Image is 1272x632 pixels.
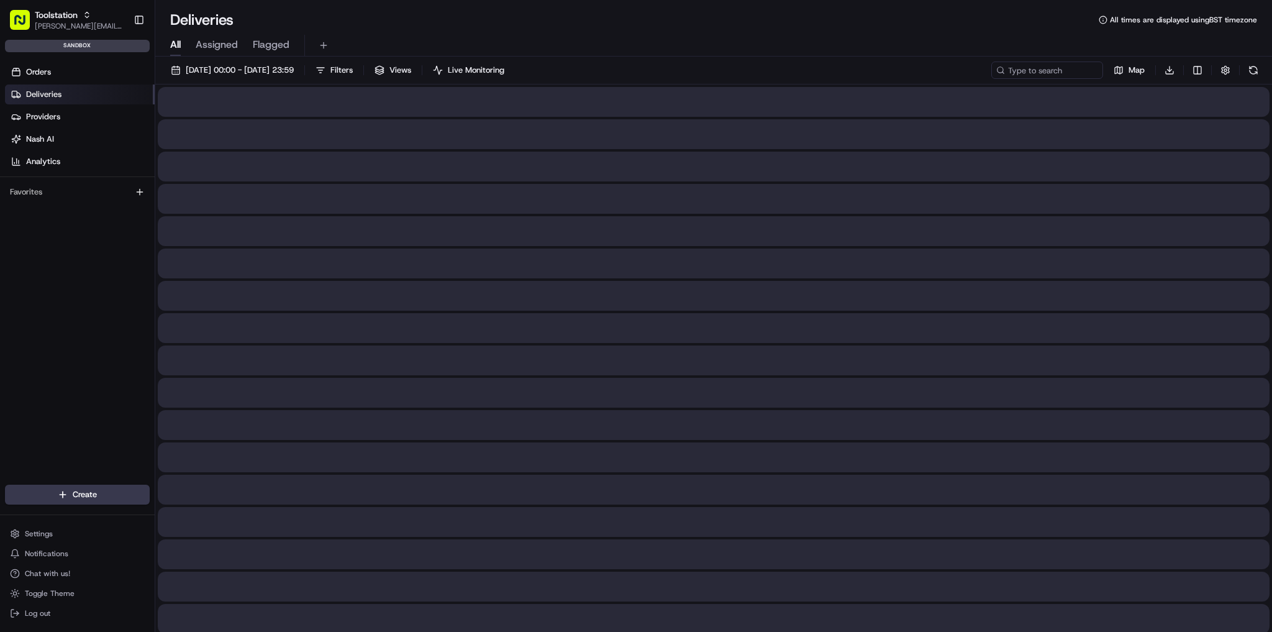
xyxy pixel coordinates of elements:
[5,565,150,582] button: Chat with us!
[5,585,150,602] button: Toggle Theme
[5,40,150,52] div: sandbox
[26,66,51,78] span: Orders
[165,62,299,79] button: [DATE] 00:00 - [DATE] 23:59
[310,62,358,79] button: Filters
[1110,15,1257,25] span: All times are displayed using BST timezone
[5,182,150,202] div: Favorites
[5,525,150,543] button: Settings
[427,62,510,79] button: Live Monitoring
[170,37,181,52] span: All
[26,111,60,122] span: Providers
[369,62,417,79] button: Views
[25,549,68,559] span: Notifications
[5,62,155,82] a: Orders
[5,152,155,172] a: Analytics
[1245,62,1262,79] button: Refresh
[26,156,60,167] span: Analytics
[35,9,78,21] button: Toolstation
[389,65,411,76] span: Views
[5,85,155,104] a: Deliveries
[73,489,97,500] span: Create
[448,65,504,76] span: Live Monitoring
[991,62,1103,79] input: Type to search
[5,107,155,127] a: Providers
[25,529,53,539] span: Settings
[186,65,294,76] span: [DATE] 00:00 - [DATE] 23:59
[253,37,289,52] span: Flagged
[5,129,155,149] a: Nash AI
[5,5,129,35] button: Toolstation[PERSON_NAME][EMAIL_ADDRESS][DOMAIN_NAME]
[25,569,70,579] span: Chat with us!
[35,21,124,31] button: [PERSON_NAME][EMAIL_ADDRESS][DOMAIN_NAME]
[1108,62,1150,79] button: Map
[1129,65,1145,76] span: Map
[26,134,54,145] span: Nash AI
[330,65,353,76] span: Filters
[5,605,150,622] button: Log out
[196,37,238,52] span: Assigned
[26,89,61,100] span: Deliveries
[5,545,150,562] button: Notifications
[5,485,150,505] button: Create
[25,608,50,618] span: Log out
[170,10,234,30] h1: Deliveries
[25,588,75,598] span: Toggle Theme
